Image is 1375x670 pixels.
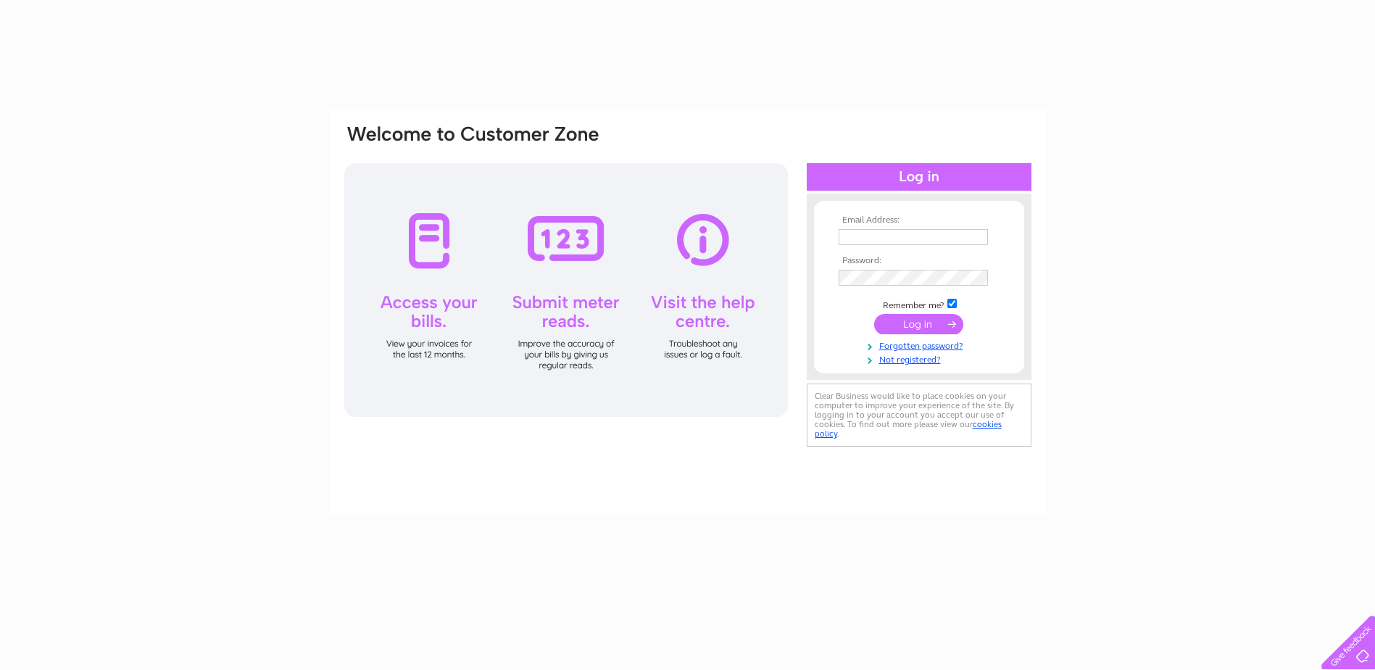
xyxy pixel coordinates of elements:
[807,384,1031,447] div: Clear Business would like to place cookies on your computer to improve your experience of the sit...
[839,338,1003,352] a: Forgotten password?
[835,297,1003,311] td: Remember me?
[835,215,1003,226] th: Email Address:
[874,314,963,334] input: Submit
[839,352,1003,365] a: Not registered?
[835,256,1003,266] th: Password:
[815,419,1002,439] a: cookies policy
